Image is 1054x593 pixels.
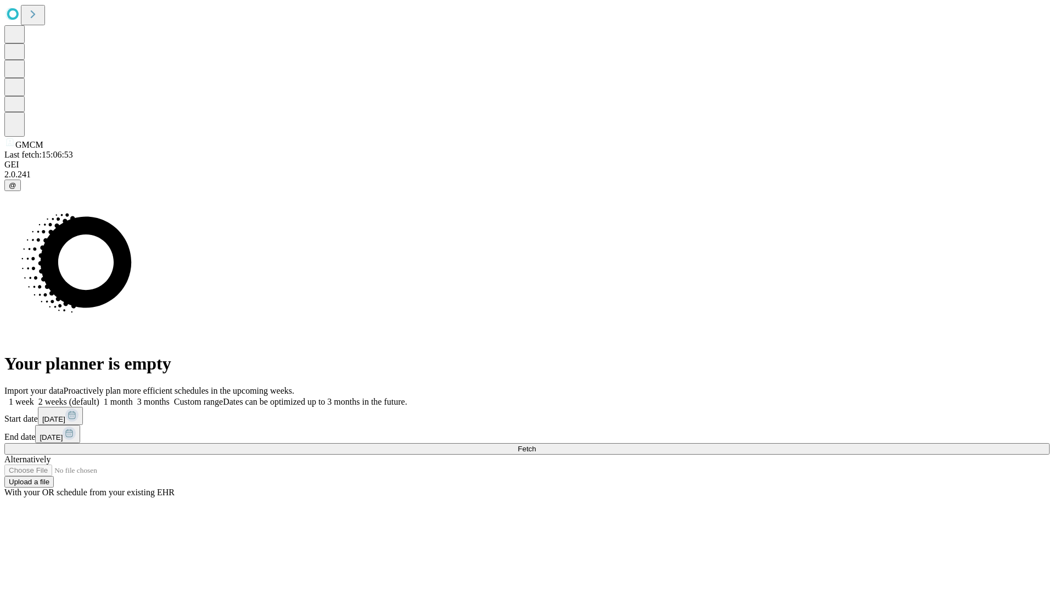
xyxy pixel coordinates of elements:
[4,150,73,159] span: Last fetch: 15:06:53
[4,170,1050,180] div: 2.0.241
[4,386,64,395] span: Import your data
[38,407,83,425] button: [DATE]
[518,445,536,453] span: Fetch
[4,180,21,191] button: @
[4,354,1050,374] h1: Your planner is empty
[4,488,175,497] span: With your OR schedule from your existing EHR
[35,425,80,443] button: [DATE]
[174,397,223,406] span: Custom range
[38,397,99,406] span: 2 weeks (default)
[9,181,16,189] span: @
[4,407,1050,425] div: Start date
[9,397,34,406] span: 1 week
[40,433,63,441] span: [DATE]
[64,386,294,395] span: Proactively plan more efficient schedules in the upcoming weeks.
[4,476,54,488] button: Upload a file
[42,415,65,423] span: [DATE]
[104,397,133,406] span: 1 month
[137,397,170,406] span: 3 months
[4,443,1050,455] button: Fetch
[4,425,1050,443] div: End date
[15,140,43,149] span: GMCM
[223,397,407,406] span: Dates can be optimized up to 3 months in the future.
[4,160,1050,170] div: GEI
[4,455,51,464] span: Alternatively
